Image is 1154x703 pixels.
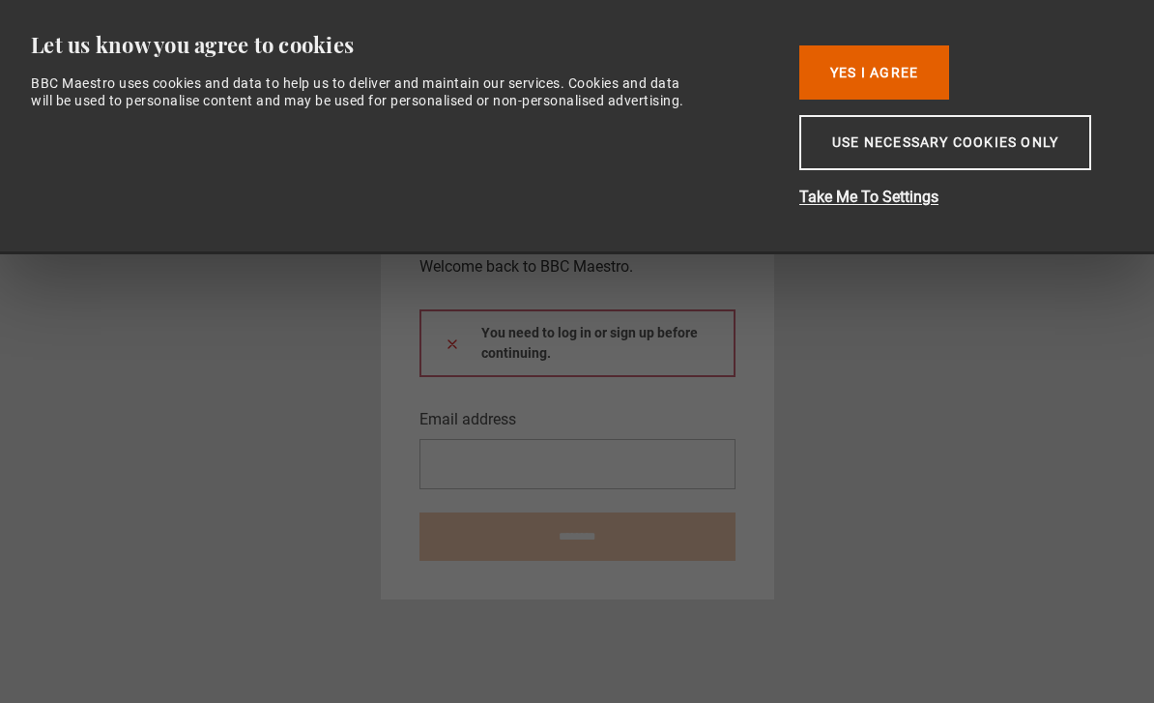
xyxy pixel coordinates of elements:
[419,309,736,377] div: You need to log in or sign up before continuing.
[799,45,949,100] button: Yes I Agree
[799,115,1091,170] button: Use necessary cookies only
[31,31,769,59] div: Let us know you agree to cookies
[31,74,696,109] div: BBC Maestro uses cookies and data to help us to deliver and maintain our services. Cookies and da...
[419,408,516,431] label: Email address
[799,186,1109,209] button: Take Me To Settings
[419,255,736,278] p: Welcome back to BBC Maestro.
